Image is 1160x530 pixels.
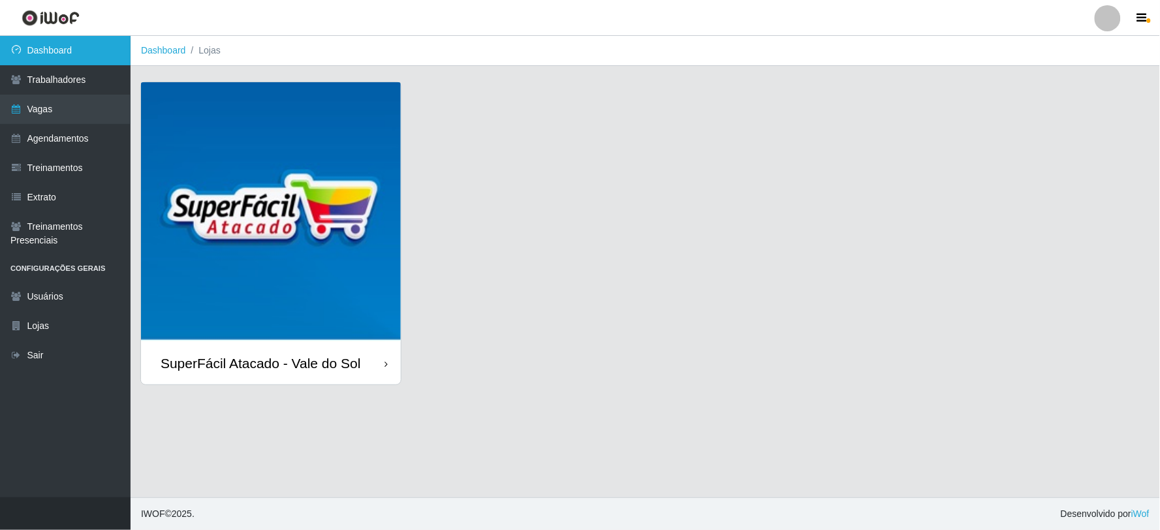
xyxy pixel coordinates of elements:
[141,82,401,384] a: SuperFácil Atacado - Vale do Sol
[141,45,186,55] a: Dashboard
[22,10,80,26] img: CoreUI Logo
[186,44,221,57] li: Lojas
[131,36,1160,66] nav: breadcrumb
[1061,507,1150,521] span: Desenvolvido por
[141,507,195,521] span: © 2025 .
[141,82,401,342] img: cardImg
[161,355,361,371] div: SuperFácil Atacado - Vale do Sol
[1131,508,1150,519] a: iWof
[141,508,165,519] span: IWOF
